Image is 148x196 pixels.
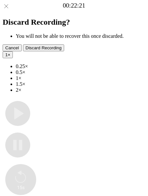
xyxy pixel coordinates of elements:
li: 1× [16,75,145,81]
li: 0.5× [16,69,145,75]
span: 1 [5,52,8,57]
h2: Discard Recording? [3,18,145,27]
button: Discard Recording [23,44,64,51]
button: 1× [3,51,13,58]
li: You will not be able to recover this once discarded. [16,33,145,39]
li: 2× [16,87,145,93]
button: Cancel [3,44,22,51]
li: 0.25× [16,63,145,69]
li: 1.5× [16,81,145,87]
a: 00:22:21 [63,2,85,9]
